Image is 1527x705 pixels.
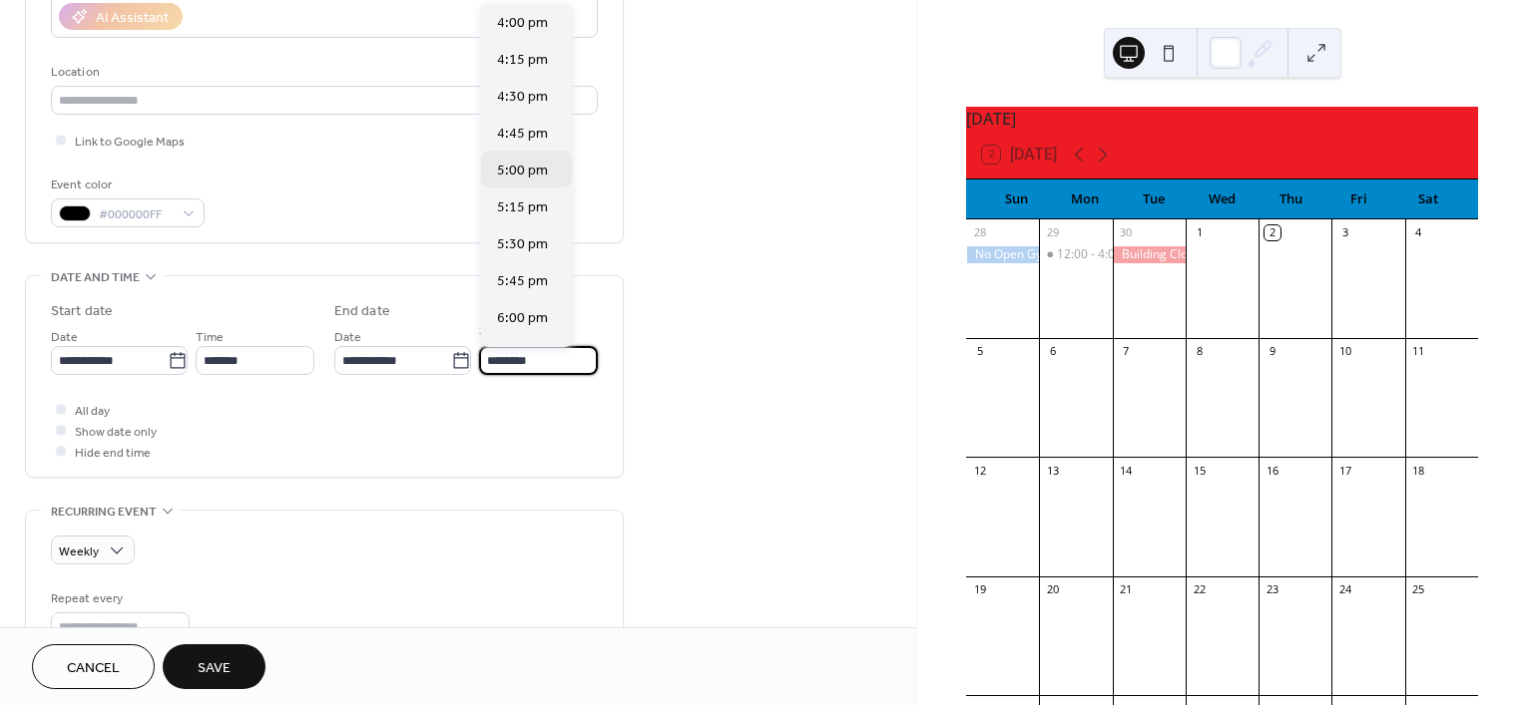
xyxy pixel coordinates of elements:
[497,50,548,71] span: 4:15 pm
[1411,463,1426,478] div: 18
[1265,463,1279,478] div: 16
[75,132,185,153] span: Link to Google Maps
[1057,246,1143,263] div: 12:00 - 4:00 PM
[1257,179,1325,219] div: Thu
[51,62,594,83] div: Location
[1051,179,1120,219] div: Mon
[497,87,548,108] span: 4:30 pm
[972,582,987,597] div: 19
[51,267,140,288] span: Date and time
[497,234,548,255] span: 5:30 pm
[1192,463,1207,478] div: 15
[1192,344,1207,359] div: 8
[497,161,548,181] span: 5:00 pm
[1119,463,1134,478] div: 14
[1337,463,1352,478] div: 17
[1119,179,1188,219] div: Tue
[1045,225,1060,240] div: 29
[497,308,548,329] span: 6:00 pm
[1337,582,1352,597] div: 24
[497,124,548,145] span: 4:45 pm
[1411,225,1426,240] div: 4
[1192,582,1207,597] div: 22
[59,540,99,563] span: Weekly
[972,463,987,478] div: 12
[32,644,155,689] button: Cancel
[99,204,173,225] span: #000000FF
[1113,246,1186,263] div: Building Closed
[497,271,548,292] span: 5:45 pm
[1325,179,1394,219] div: Fri
[1265,582,1279,597] div: 23
[497,345,548,366] span: 6:15 pm
[1393,179,1462,219] div: Sat
[1265,225,1279,240] div: 2
[1188,179,1257,219] div: Wed
[1119,344,1134,359] div: 7
[75,443,151,464] span: Hide end time
[1045,582,1060,597] div: 20
[1337,225,1352,240] div: 3
[334,327,361,348] span: Date
[1045,463,1060,478] div: 13
[51,327,78,348] span: Date
[75,401,110,422] span: All day
[966,246,1039,263] div: No Open Gym
[75,422,157,443] span: Show date only
[1265,344,1279,359] div: 9
[1411,344,1426,359] div: 11
[196,327,224,348] span: Time
[1411,582,1426,597] div: 25
[1045,344,1060,359] div: 6
[51,502,157,523] span: Recurring event
[1039,246,1112,263] div: 12:00 - 4:00 PM
[497,13,548,34] span: 4:00 pm
[51,175,201,195] div: Event color
[51,301,113,322] div: Start date
[67,658,120,679] span: Cancel
[1119,225,1134,240] div: 30
[972,344,987,359] div: 5
[1337,344,1352,359] div: 10
[972,225,987,240] div: 28
[966,107,1478,131] div: [DATE]
[982,179,1051,219] div: Sun
[51,588,186,609] div: Repeat every
[1119,582,1134,597] div: 21
[497,197,548,218] span: 5:15 pm
[198,658,231,679] span: Save
[334,301,390,322] div: End date
[1192,225,1207,240] div: 1
[479,327,507,348] span: Time
[163,644,265,689] button: Save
